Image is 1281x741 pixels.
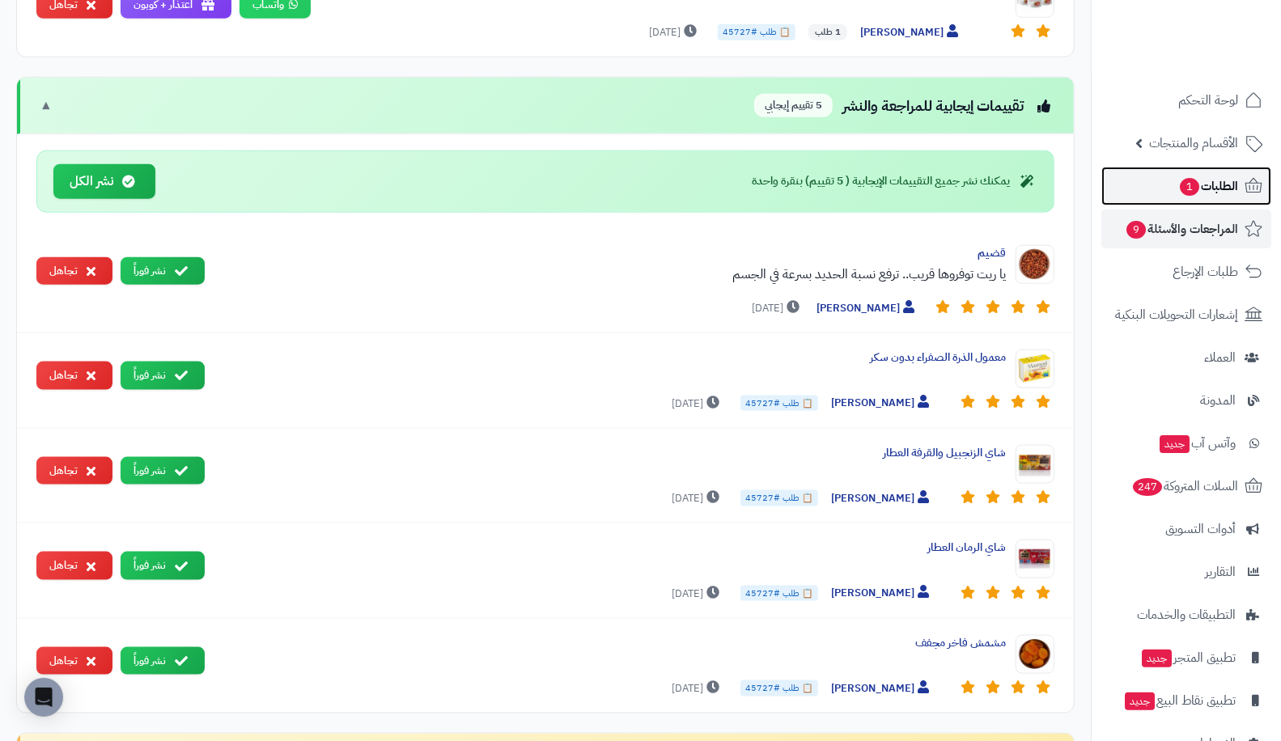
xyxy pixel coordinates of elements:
span: السلات المتروكة [1131,475,1238,498]
span: وآتس آب [1158,432,1236,455]
a: وآتس آبجديد [1101,424,1271,463]
span: الطلبات [1178,175,1238,197]
a: طلبات الإرجاع [1101,252,1271,291]
img: Product [1016,540,1054,578]
div: يا ريت توفروها قريب.. ترفع نسبة الحديد بسرعة في الجسم [218,265,1006,284]
span: [DATE] [672,396,723,412]
div: مشمش فاخر مجفف [218,635,1006,651]
span: [PERSON_NAME] [831,680,933,697]
img: Product [1016,245,1054,284]
span: العملاء [1204,346,1236,369]
span: 1 [1180,178,1199,196]
a: لوحة التحكم [1101,81,1271,120]
span: التقارير [1205,561,1236,583]
span: [DATE] [672,586,723,602]
span: [DATE] [672,680,723,697]
span: جديد [1125,692,1155,710]
span: لوحة التحكم [1178,89,1238,112]
a: إشعارات التحويلات البنكية [1101,295,1271,334]
button: نشر فوراً [121,257,205,286]
button: تجاهل [36,362,112,390]
span: [PERSON_NAME] [817,300,918,317]
span: [DATE] [672,490,723,506]
button: نشر فوراً [121,457,205,485]
span: المراجعات والأسئلة [1125,218,1238,240]
span: [PERSON_NAME] [831,585,933,602]
a: التطبيقات والخدمات [1101,595,1271,634]
a: تطبيق نقاط البيعجديد [1101,681,1271,720]
button: نشر فوراً [121,552,205,580]
span: 📋 طلب #45727 [718,24,795,40]
span: 5 تقييم إيجابي [754,94,833,117]
button: نشر الكل [53,164,155,199]
span: إشعارات التحويلات البنكية [1115,303,1238,326]
div: شاي الزنجبيل والقرفة العطار [218,445,1006,461]
span: الأقسام والمنتجات [1149,132,1238,155]
span: جديد [1160,435,1190,453]
a: العملاء [1101,338,1271,377]
span: [PERSON_NAME] [831,490,933,507]
div: Open Intercom Messenger [24,678,63,717]
div: تقييمات إيجابية للمراجعة والنشر [754,94,1054,117]
button: تجاهل [36,457,112,485]
span: 📋 طلب #45727 [740,680,818,697]
a: السلات المتروكة247 [1101,467,1271,506]
div: شاي الرمان العطار [218,540,1006,556]
span: المدونة [1200,389,1236,412]
span: 9 [1126,221,1146,239]
span: [DATE] [752,300,804,316]
button: تجاهل [36,647,112,675]
button: نشر فوراً [121,362,205,390]
span: 📋 طلب #45727 [740,490,818,506]
span: 📋 طلب #45727 [740,396,818,412]
span: أدوات التسويق [1165,518,1236,540]
span: ▼ [40,96,53,115]
a: التقارير [1101,553,1271,591]
div: معمول الذرة الصفراء بدون سكر [218,349,1006,366]
img: Product [1016,349,1054,388]
span: 📋 طلب #45727 [740,586,818,602]
span: تطبيق نقاط البيع [1123,689,1236,712]
button: تجاهل [36,257,112,286]
a: الطلبات1 [1101,167,1271,205]
span: جديد [1142,650,1172,667]
span: [DATE] [649,24,701,40]
div: قضيم [218,245,1006,261]
span: 1 طلب [808,24,847,40]
span: طلبات الإرجاع [1173,260,1238,283]
button: تجاهل [36,552,112,580]
div: يمكنك نشر جميع التقييمات الإيجابية ( 5 تقييم) بنقرة واحدة [752,173,1037,189]
span: تطبيق المتجر [1140,646,1236,669]
button: نشر فوراً [121,647,205,675]
img: Product [1016,445,1054,484]
span: [PERSON_NAME] [860,24,962,41]
span: 247 [1133,478,1162,496]
a: المراجعات والأسئلة9 [1101,210,1271,248]
img: Product [1016,635,1054,674]
span: التطبيقات والخدمات [1137,603,1236,626]
span: [PERSON_NAME] [831,395,933,412]
a: المدونة [1101,381,1271,420]
a: تطبيق المتجرجديد [1101,638,1271,677]
a: أدوات التسويق [1101,510,1271,548]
